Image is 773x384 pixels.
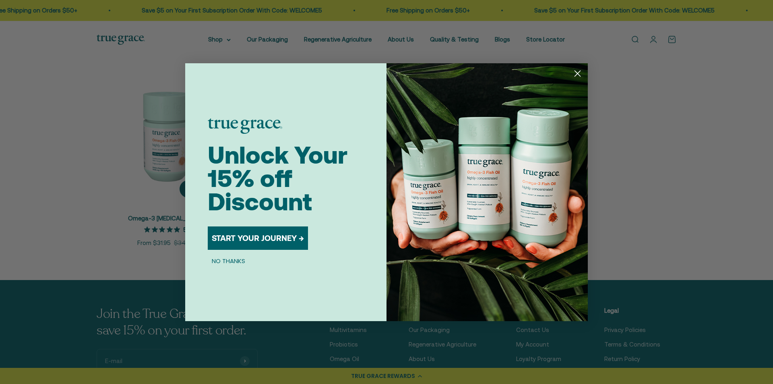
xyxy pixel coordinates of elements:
img: logo placeholder [208,118,282,134]
img: 098727d5-50f8-4f9b-9554-844bb8da1403.jpeg [386,63,588,321]
button: Close dialog [570,66,585,81]
button: START YOUR JOURNEY → [208,226,308,250]
span: Unlock Your 15% off Discount [208,141,347,216]
button: NO THANKS [208,256,249,266]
